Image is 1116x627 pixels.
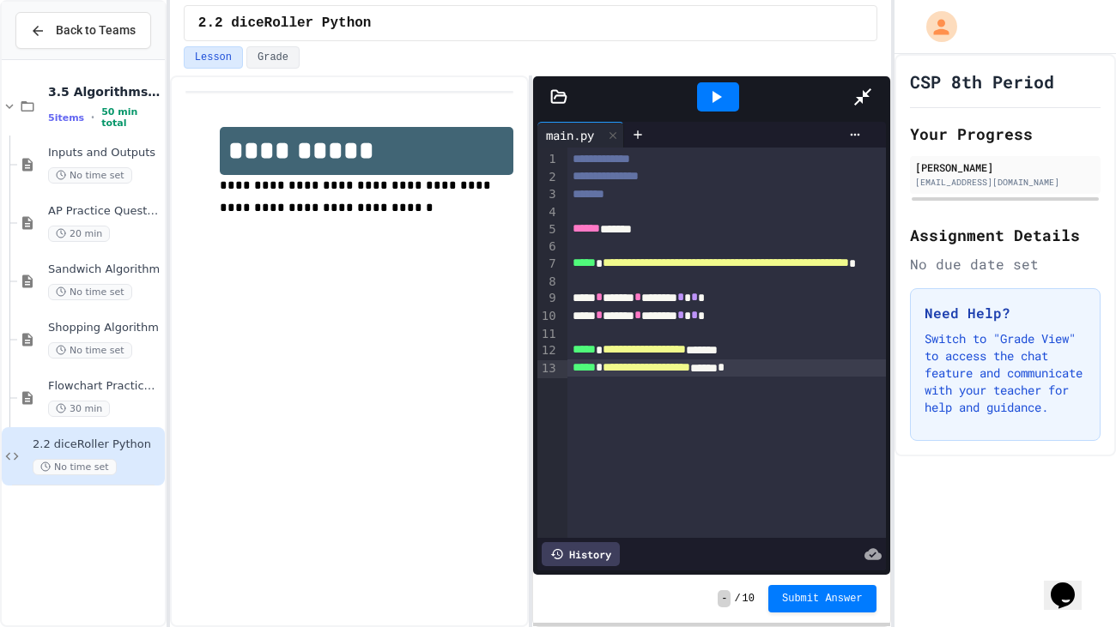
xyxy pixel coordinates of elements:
div: 2 [537,169,559,187]
h1: CSP 8th Period [910,69,1054,93]
h3: Need Help? [925,303,1086,323]
span: 5 items [48,112,84,124]
span: Inputs and Outputs [48,146,161,160]
div: 12 [537,342,559,360]
div: 4 [537,204,559,221]
span: No time set [33,459,117,475]
div: 5 [537,221,559,239]
h2: Assignment Details [910,223,1101,247]
span: 30 min [48,401,110,417]
div: 8 [537,274,559,291]
h2: Your Progress [910,122,1101,146]
div: 9 [537,290,559,308]
div: 1 [537,151,559,169]
span: No time set [48,167,132,184]
p: Switch to "Grade View" to access the chat feature and communicate with your teacher for help and ... [925,330,1086,416]
div: My Account [908,7,961,46]
span: 10 [743,592,755,606]
span: Back to Teams [56,21,136,39]
button: Submit Answer [768,585,876,612]
div: 10 [537,308,559,326]
div: History [542,542,620,566]
div: 13 [537,360,559,378]
span: Submit Answer [782,592,863,606]
button: Back to Teams [15,12,151,49]
span: • [91,111,94,124]
span: / [734,592,740,606]
div: [PERSON_NAME] [915,160,1095,175]
span: 3.5 Algorithms Practice [48,84,161,99]
span: No time set [48,284,132,300]
span: Flowchart Practice Exercises [48,379,161,394]
button: Lesson [184,46,243,69]
div: [EMAIL_ADDRESS][DOMAIN_NAME] [915,176,1095,189]
span: No time set [48,342,132,359]
div: 7 [537,256,559,274]
iframe: chat widget [1044,558,1099,610]
div: 11 [537,326,559,343]
button: Grade [246,46,300,69]
span: Shopping Algorithm [48,321,161,335]
span: - [718,590,731,607]
div: main.py [537,122,624,148]
div: main.py [537,126,603,144]
span: 2.2 diceRoller Python [198,13,372,33]
span: AP Practice Questions [48,204,161,219]
div: 6 [537,238,559,256]
span: Sandwich Algorithm [48,262,161,277]
span: 20 min [48,226,110,242]
span: 50 min total [101,106,161,129]
div: 3 [537,186,559,204]
div: No due date set [910,254,1101,274]
span: 2.2 diceRoller Python [33,437,161,452]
